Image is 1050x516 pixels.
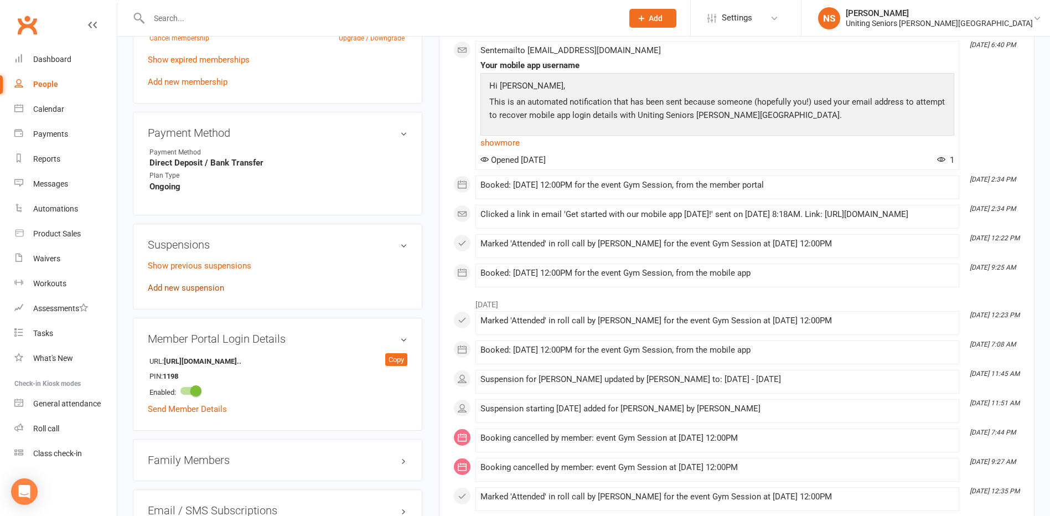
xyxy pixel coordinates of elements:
[33,154,60,163] div: Reports
[480,135,954,151] a: show more
[970,41,1016,49] i: [DATE] 6:40 PM
[146,11,615,26] input: Search...
[14,122,117,147] a: Payments
[487,134,948,150] p: Your unique mobile app username is:
[846,8,1033,18] div: [PERSON_NAME]
[148,454,407,466] h3: Family Members
[970,429,1016,436] i: [DATE] 7:44 PM
[385,353,407,367] div: Copy
[480,180,954,190] div: Booked: [DATE] 12:00PM for the event Gym Session, from the member portal
[937,155,954,165] span: 1
[970,205,1016,213] i: [DATE] 2:34 PM
[453,293,1020,311] li: [DATE]
[33,399,101,408] div: General attendance
[14,416,117,441] a: Roll call
[487,79,948,95] p: Hi [PERSON_NAME],
[970,340,1016,348] i: [DATE] 7:08 AM
[487,95,948,125] p: This is an automated notification that has been sent because someone (hopefully you!) used your e...
[480,61,954,70] div: Your mobile app username
[14,391,117,416] a: General attendance kiosk mode
[480,345,954,355] div: Booked: [DATE] 12:00PM for the event Gym Session, from the mobile app
[14,72,117,97] a: People
[480,155,546,165] span: Opened [DATE]
[970,311,1020,319] i: [DATE] 12:23 PM
[148,404,227,414] a: Send Member Details
[149,158,407,168] strong: Direct Deposit / Bank Transfer
[480,404,954,414] div: Suspension starting [DATE] added for [PERSON_NAME] by [PERSON_NAME]
[480,316,954,326] div: Marked 'Attended' in roll call by [PERSON_NAME] for the event Gym Session at [DATE] 12:00PM
[13,11,41,39] a: Clubworx
[14,97,117,122] a: Calendar
[148,127,407,139] h3: Payment Method
[480,239,954,249] div: Marked 'Attended' in roll call by [PERSON_NAME] for the event Gym Session at [DATE] 12:00PM
[480,463,954,472] div: Booking cancelled by member: event Gym Session at [DATE] 12:00PM
[163,371,226,383] strong: 1198
[629,9,676,28] button: Add
[148,77,227,87] a: Add new membership
[33,304,88,313] div: Assessments
[970,264,1016,271] i: [DATE] 9:25 AM
[33,354,73,363] div: What's New
[14,197,117,221] a: Automations
[164,356,241,368] strong: [URL][DOMAIN_NAME]..
[480,492,954,502] div: Marked 'Attended' in roll call by [PERSON_NAME] for the event Gym Session at [DATE] 12:00PM
[33,449,82,458] div: Class check-in
[818,7,840,29] div: NS
[14,296,117,321] a: Assessments
[33,130,68,138] div: Payments
[149,147,241,158] div: Payment Method
[339,34,405,42] a: Upgrade / Downgrade
[480,210,954,219] div: Clicked a link in email 'Get started with our mobile app [DATE]!' sent on [DATE] 8:18AM. Link: [U...
[14,147,117,172] a: Reports
[148,239,407,251] h3: Suspensions
[14,246,117,271] a: Waivers
[970,487,1020,495] i: [DATE] 12:35 PM
[14,172,117,197] a: Messages
[33,105,64,113] div: Calendar
[480,45,661,55] span: Sent email to [EMAIL_ADDRESS][DOMAIN_NAME]
[33,229,81,238] div: Product Sales
[149,34,209,42] a: Cancel membership
[970,399,1020,407] i: [DATE] 11:51 AM
[33,179,68,188] div: Messages
[14,47,117,72] a: Dashboard
[148,333,407,345] h3: Member Portal Login Details
[14,271,117,296] a: Workouts
[649,14,663,23] span: Add
[14,221,117,246] a: Product Sales
[14,321,117,346] a: Tasks
[149,171,241,181] div: Plan Type
[148,383,407,400] li: Enabled:
[970,176,1016,183] i: [DATE] 2:34 PM
[148,283,224,293] a: Add new suspension
[33,424,59,433] div: Roll call
[148,368,407,384] li: PIN:
[970,370,1020,378] i: [DATE] 11:45 AM
[33,80,58,89] div: People
[33,204,78,213] div: Automations
[480,269,954,278] div: Booked: [DATE] 12:00PM for the event Gym Session, from the mobile app
[480,434,954,443] div: Booking cancelled by member: event Gym Session at [DATE] 12:00PM
[148,261,251,271] a: Show previous suspensions
[14,441,117,466] a: Class kiosk mode
[149,182,407,192] strong: Ongoing
[970,234,1020,242] i: [DATE] 12:22 PM
[14,346,117,371] a: What's New
[148,55,250,65] a: Show expired memberships
[722,6,752,30] span: Settings
[970,458,1016,466] i: [DATE] 9:27 AM
[33,329,53,338] div: Tasks
[148,353,407,369] li: URL:
[846,18,1033,28] div: Uniting Seniors [PERSON_NAME][GEOGRAPHIC_DATA]
[33,55,71,64] div: Dashboard
[480,375,954,384] div: Suspension for [PERSON_NAME] updated by [PERSON_NAME] to: [DATE] - [DATE]
[33,279,66,288] div: Workouts
[11,478,38,505] div: Open Intercom Messenger
[33,254,60,263] div: Waivers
